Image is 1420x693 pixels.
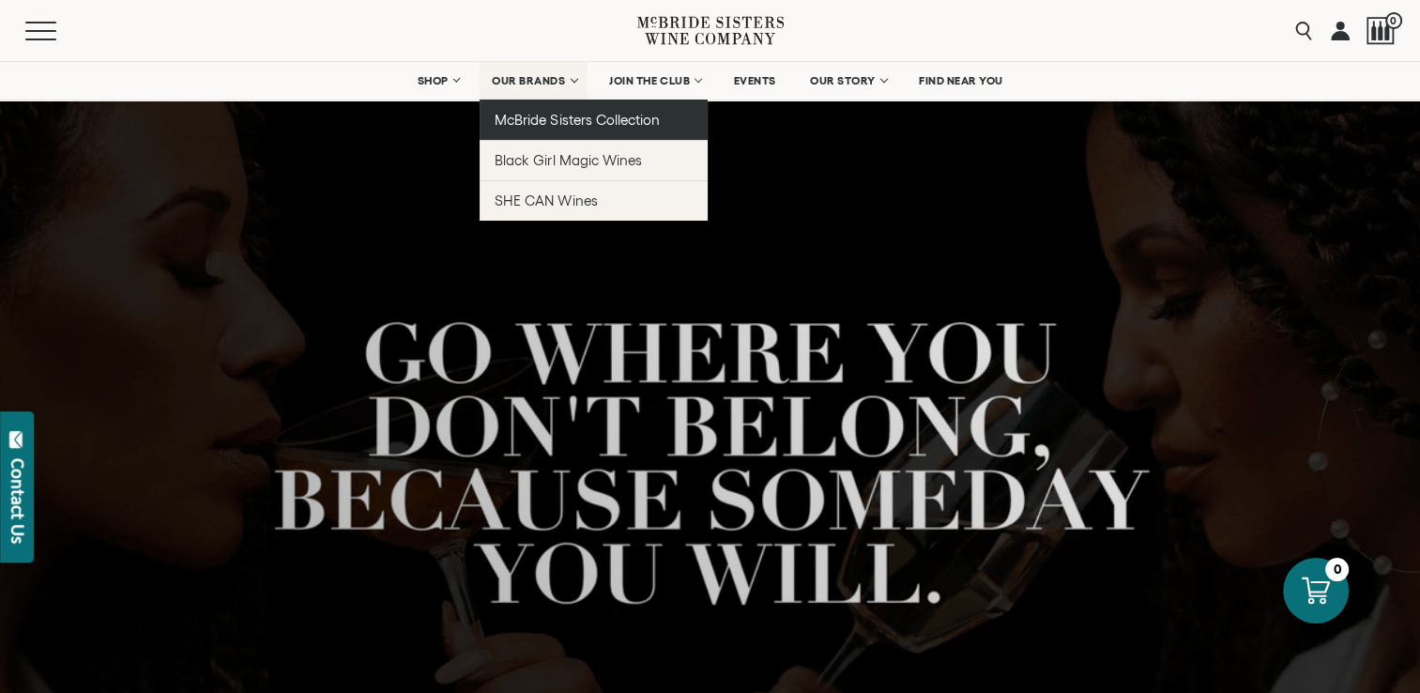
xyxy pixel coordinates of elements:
a: Black Girl Magic Wines [480,140,708,180]
span: FIND NEAR YOU [919,74,1003,87]
button: Mobile Menu Trigger [25,22,93,40]
span: SHOP [417,74,449,87]
span: Black Girl Magic Wines [495,152,641,168]
a: FIND NEAR YOU [907,62,1015,100]
a: OUR BRANDS [480,62,588,100]
span: OUR BRANDS [492,74,565,87]
a: EVENTS [722,62,788,100]
a: SHOP [405,62,470,100]
div: 0 [1325,558,1349,581]
span: SHE CAN Wines [495,192,597,208]
span: JOIN THE CLUB [609,74,690,87]
span: OUR STORY [810,74,876,87]
div: Contact Us [8,458,27,544]
span: 0 [1385,12,1402,29]
a: JOIN THE CLUB [597,62,712,100]
span: EVENTS [734,74,776,87]
a: SHE CAN Wines [480,180,708,221]
span: McBride Sisters Collection [495,112,660,128]
a: McBride Sisters Collection [480,100,708,140]
a: OUR STORY [798,62,898,100]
